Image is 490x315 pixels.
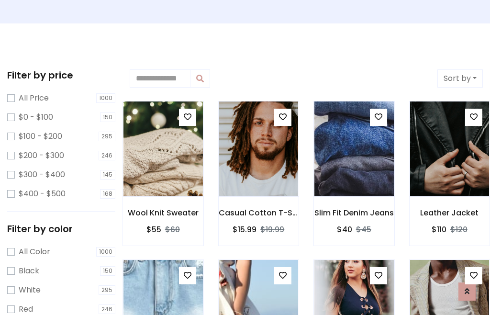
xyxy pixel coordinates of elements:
del: $19.99 [260,224,284,235]
del: $120 [450,224,468,235]
h6: $110 [432,225,446,234]
span: 150 [100,266,115,276]
h6: $55 [146,225,161,234]
span: 295 [99,132,115,141]
span: 246 [99,304,115,314]
h5: Filter by price [7,69,115,81]
h6: $40 [337,225,352,234]
del: $45 [356,224,371,235]
h6: $15.99 [233,225,256,234]
label: $300 - $400 [19,169,65,180]
span: 168 [100,189,115,199]
span: 145 [100,170,115,180]
h6: Leather Jacket [410,208,490,217]
label: Black [19,265,39,277]
span: 150 [100,112,115,122]
label: All Color [19,246,50,258]
label: White [19,284,41,296]
span: 1000 [96,247,115,257]
label: $200 - $300 [19,150,64,161]
del: $60 [165,224,180,235]
label: $0 - $100 [19,112,53,123]
span: 295 [99,285,115,295]
label: Red [19,304,33,315]
h6: Wool Knit Sweater [123,208,203,217]
label: $400 - $500 [19,188,66,200]
span: 1000 [96,93,115,103]
label: $100 - $200 [19,131,62,142]
h6: Casual Cotton T-Shirt [219,208,299,217]
label: All Price [19,92,49,104]
h6: Slim Fit Denim Jeans [314,208,394,217]
h5: Filter by color [7,223,115,235]
span: 246 [99,151,115,160]
button: Sort by [437,69,483,88]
